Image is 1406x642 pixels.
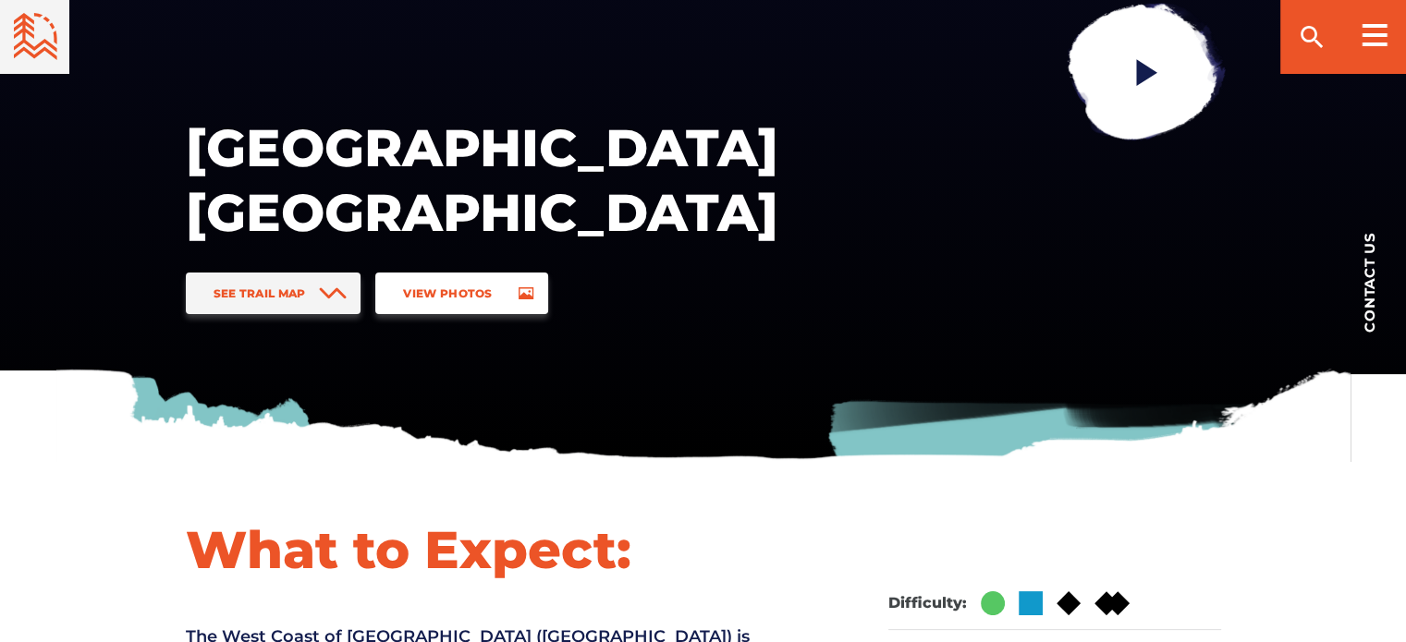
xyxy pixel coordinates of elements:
[214,286,306,300] span: See Trail Map
[186,115,777,245] h1: [GEOGRAPHIC_DATA]’s [GEOGRAPHIC_DATA]
[1297,22,1327,52] ion-icon: search
[1019,591,1043,615] img: Blue Square
[981,591,1005,615] img: Green Circle
[403,286,492,300] span: View Photos
[1130,55,1163,89] ion-icon: play
[375,273,547,314] a: View Photos
[1094,591,1130,615] img: Double Black DIamond
[1332,203,1406,360] a: Contact us
[186,517,787,582] h1: What to Expect:
[888,594,967,613] dt: Difficulty:
[186,273,361,314] a: See Trail Map
[1363,232,1376,333] span: Contact us
[1057,591,1081,615] img: Black Diamond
